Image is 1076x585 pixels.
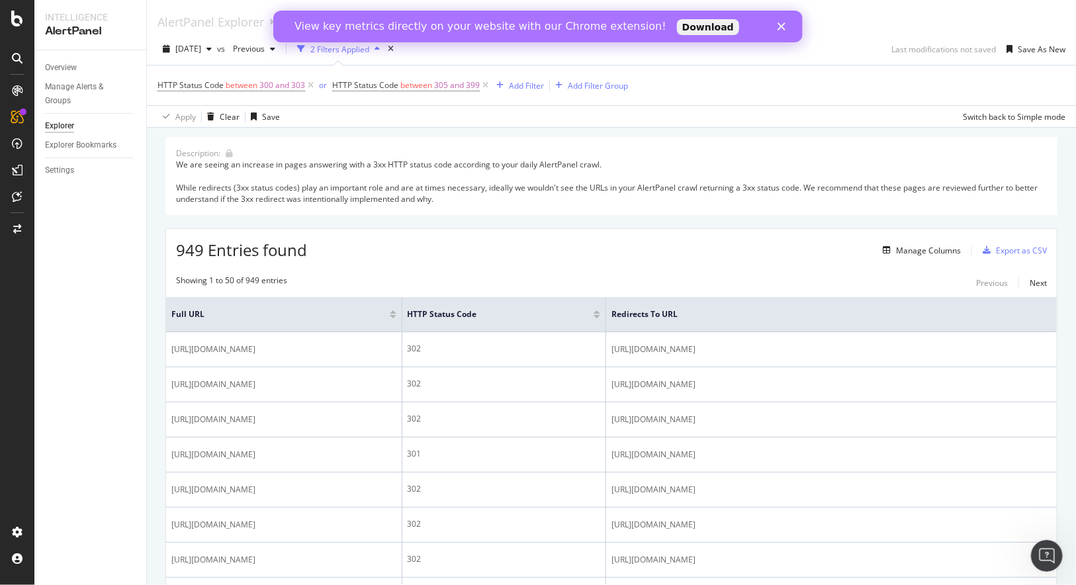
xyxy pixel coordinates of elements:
[891,44,996,55] div: Last modifications not saved
[1031,540,1063,572] iframe: Intercom live chat
[408,518,601,530] div: 302
[45,163,137,177] a: Settings
[176,239,307,261] span: 949 Entries found
[310,44,369,55] div: 2 Filters Applied
[408,378,601,390] div: 302
[171,518,255,531] span: [URL][DOMAIN_NAME]
[958,106,1065,127] button: Switch back to Simple mode
[171,553,255,566] span: [URL][DOMAIN_NAME]
[45,80,124,108] div: Manage Alerts & Groups
[611,518,695,531] span: [URL][DOMAIN_NAME]
[408,483,601,495] div: 302
[896,245,961,256] div: Manage Columns
[171,308,370,320] span: Full URL
[226,79,257,91] span: between
[45,24,136,39] div: AlertPanel
[45,61,137,75] a: Overview
[171,448,255,461] span: [URL][DOMAIN_NAME]
[611,343,695,356] span: [URL][DOMAIN_NAME]
[45,11,136,24] div: Intelligence
[175,43,201,54] span: 2025 Aug. 25th
[976,275,1008,291] button: Previous
[45,119,137,133] a: Explorer
[877,242,961,258] button: Manage Columns
[332,79,398,91] span: HTTP Status Code
[568,80,628,91] div: Add Filter Group
[408,343,601,355] div: 302
[996,245,1047,256] div: Export as CSV
[611,378,695,391] span: [URL][DOMAIN_NAME]
[385,42,396,56] div: times
[509,80,544,91] div: Add Filter
[262,111,280,122] div: Save
[319,79,327,91] button: or
[611,483,695,496] span: [URL][DOMAIN_NAME]
[217,43,228,54] span: vs
[1001,38,1065,60] button: Save As New
[611,448,695,461] span: [URL][DOMAIN_NAME]
[171,413,255,426] span: [URL][DOMAIN_NAME]
[175,111,196,122] div: Apply
[400,79,432,91] span: between
[220,111,240,122] div: Clear
[45,119,74,133] div: Explorer
[176,275,287,291] div: Showing 1 to 50 of 949 entries
[228,43,265,54] span: Previous
[45,138,137,152] a: Explorer Bookmarks
[157,15,264,29] a: AlertPanel Explorer
[408,448,601,460] div: 301
[611,413,695,426] span: [URL][DOMAIN_NAME]
[45,163,74,177] div: Settings
[157,79,224,91] span: HTTP Status Code
[259,76,305,95] span: 300 and 303
[176,159,1047,204] div: We are seeing an increase in pages answering with a 3xx HTTP status code according to your daily ...
[45,61,77,75] div: Overview
[45,138,116,152] div: Explorer Bookmarks
[408,553,601,565] div: 302
[408,413,601,425] div: 302
[171,483,255,496] span: [URL][DOMAIN_NAME]
[977,240,1047,261] button: Export as CSV
[408,308,574,320] span: HTTP Status Code
[273,11,803,42] iframe: Intercom live chat banner
[292,38,385,60] button: 2 Filters Applied
[491,77,544,93] button: Add Filter
[611,553,695,566] span: [URL][DOMAIN_NAME]
[45,80,137,108] a: Manage Alerts & Groups
[157,38,217,60] button: [DATE]
[1030,277,1047,289] div: Next
[1018,44,1065,55] div: Save As New
[611,308,1032,320] span: Redirects to URL
[504,12,517,20] div: Close
[963,111,1065,122] div: Switch back to Simple mode
[434,76,480,95] span: 305 and 399
[176,148,220,159] div: Description:
[246,106,280,127] button: Save
[157,106,196,127] button: Apply
[228,38,281,60] button: Previous
[550,77,628,93] button: Add Filter Group
[171,343,255,356] span: [URL][DOMAIN_NAME]
[171,378,255,391] span: [URL][DOMAIN_NAME]
[976,277,1008,289] div: Previous
[202,106,240,127] button: Clear
[1030,275,1047,291] button: Next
